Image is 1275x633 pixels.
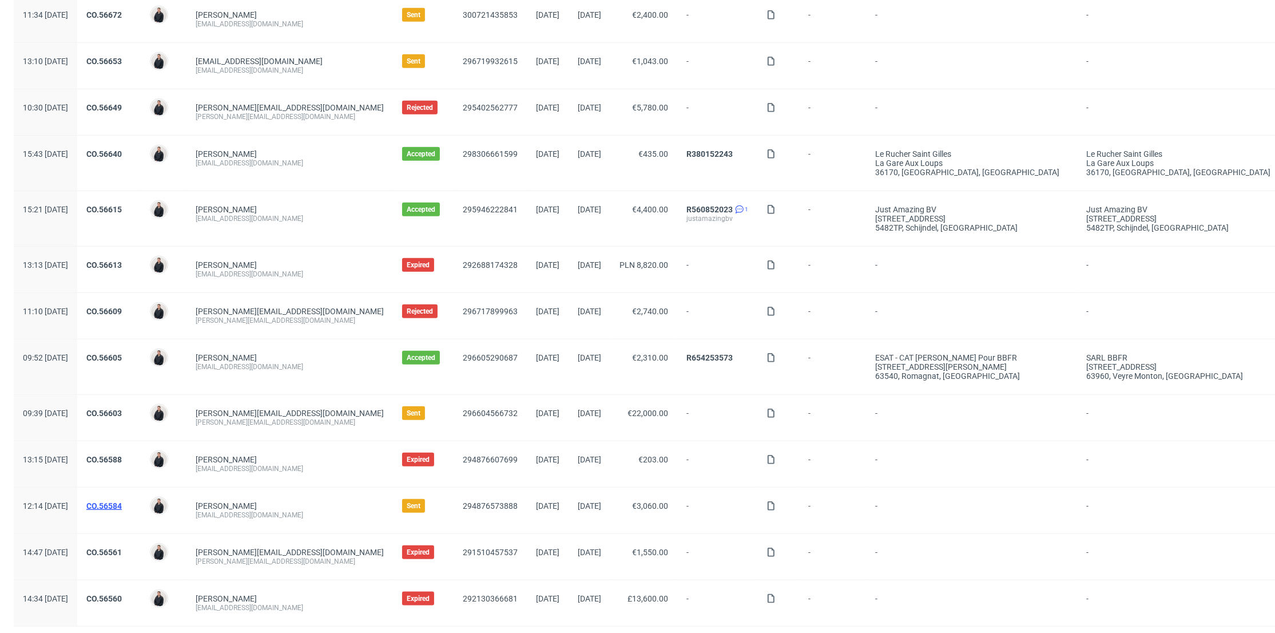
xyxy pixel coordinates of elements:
span: 09:39 [DATE] [23,409,68,418]
span: [DATE] [578,409,601,418]
span: [DATE] [578,205,601,214]
a: 295402562777 [463,103,518,112]
span: - [875,548,1068,566]
a: 291510457537 [463,548,518,557]
a: CO.56609 [86,307,122,316]
div: [PERSON_NAME][EMAIL_ADDRESS][DOMAIN_NAME] [196,418,384,427]
span: 15:43 [DATE] [23,149,68,159]
span: 15:21 [DATE] [23,205,68,214]
span: - [808,10,857,29]
a: 292130366681 [463,594,518,603]
a: 292688174328 [463,260,518,270]
span: [DATE] [536,307,559,316]
span: - [686,103,748,121]
a: [PERSON_NAME] [196,205,257,214]
span: 1 [745,205,748,214]
span: - [808,455,857,473]
span: [PERSON_NAME][EMAIL_ADDRESS][DOMAIN_NAME] [196,409,384,418]
span: PLN 8,820.00 [619,260,668,270]
a: 296717899963 [463,307,518,316]
div: [PERSON_NAME][EMAIL_ADDRESS][DOMAIN_NAME] [196,557,384,566]
a: CO.56613 [86,260,122,270]
span: - [875,307,1068,325]
span: €2,740.00 [632,307,668,316]
span: - [875,594,1068,612]
div: Le Rucher Saint Gilles [875,149,1068,159]
span: €3,060.00 [632,501,668,511]
span: Expired [407,594,430,603]
span: [DATE] [578,149,601,159]
span: 10:30 [DATE] [23,103,68,112]
img: Adrian Margula [151,405,167,421]
img: Adrian Margula [151,498,167,514]
a: 296605290687 [463,353,518,362]
span: - [808,205,857,232]
a: CO.56649 [86,103,122,112]
span: [DATE] [578,260,601,270]
img: Adrian Margula [151,201,167,217]
span: - [808,149,857,177]
a: [PERSON_NAME] [196,594,257,603]
span: 11:34 [DATE] [23,10,68,19]
span: - [686,501,748,520]
span: - [686,409,748,427]
span: €1,043.00 [632,57,668,66]
span: - [808,103,857,121]
span: - [875,57,1068,75]
span: [DATE] [536,149,559,159]
div: [STREET_ADDRESS] [875,214,1068,223]
span: Accepted [407,205,435,214]
span: Accepted [407,149,435,159]
a: [PERSON_NAME] [196,455,257,464]
span: €4,400.00 [632,205,668,214]
span: - [875,10,1068,29]
a: 1 [733,205,748,214]
span: Sent [407,501,420,511]
a: 298306661599 [463,149,518,159]
span: [DATE] [578,548,601,557]
span: - [875,260,1068,279]
span: 13:10 [DATE] [23,57,68,66]
a: CO.56640 [86,149,122,159]
div: [EMAIL_ADDRESS][DOMAIN_NAME] [196,464,384,473]
span: - [808,57,857,75]
span: Rejected [407,103,433,112]
span: [DATE] [536,594,559,603]
span: €435.00 [638,149,668,159]
a: CO.56584 [86,501,122,511]
img: Adrian Margula [151,146,167,162]
span: - [875,409,1068,427]
span: - [875,455,1068,473]
span: [DATE] [536,260,559,270]
span: €2,310.00 [632,353,668,362]
img: Adrian Margula [151,53,167,69]
span: - [686,548,748,566]
span: [DATE] [578,594,601,603]
a: CO.56672 [86,10,122,19]
a: CO.56605 [86,353,122,362]
div: justamazingbv [686,214,748,223]
span: Rejected [407,307,433,316]
span: 14:47 [DATE] [23,548,68,557]
span: Sent [407,57,420,66]
img: Adrian Margula [151,544,167,560]
span: [PERSON_NAME][EMAIL_ADDRESS][DOMAIN_NAME] [196,548,384,557]
span: €1,550.00 [632,548,668,557]
span: [DATE] [536,57,559,66]
span: - [808,353,857,381]
img: Adrian Margula [151,257,167,273]
span: Sent [407,10,420,19]
span: - [686,260,748,279]
div: la gare aux loups [875,159,1068,168]
span: [DATE] [578,353,601,362]
span: 13:15 [DATE] [23,455,68,464]
div: [EMAIL_ADDRESS][DOMAIN_NAME] [196,159,384,168]
a: [PERSON_NAME] [196,149,257,159]
div: [EMAIL_ADDRESS][DOMAIN_NAME] [196,603,384,612]
div: [EMAIL_ADDRESS][DOMAIN_NAME] [196,362,384,371]
span: - [808,548,857,566]
a: R380152243 [686,149,733,159]
span: [DATE] [578,455,601,464]
div: [PERSON_NAME][EMAIL_ADDRESS][DOMAIN_NAME] [196,112,384,121]
div: 5482TP, Schijndel , [GEOGRAPHIC_DATA] [875,223,1068,232]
